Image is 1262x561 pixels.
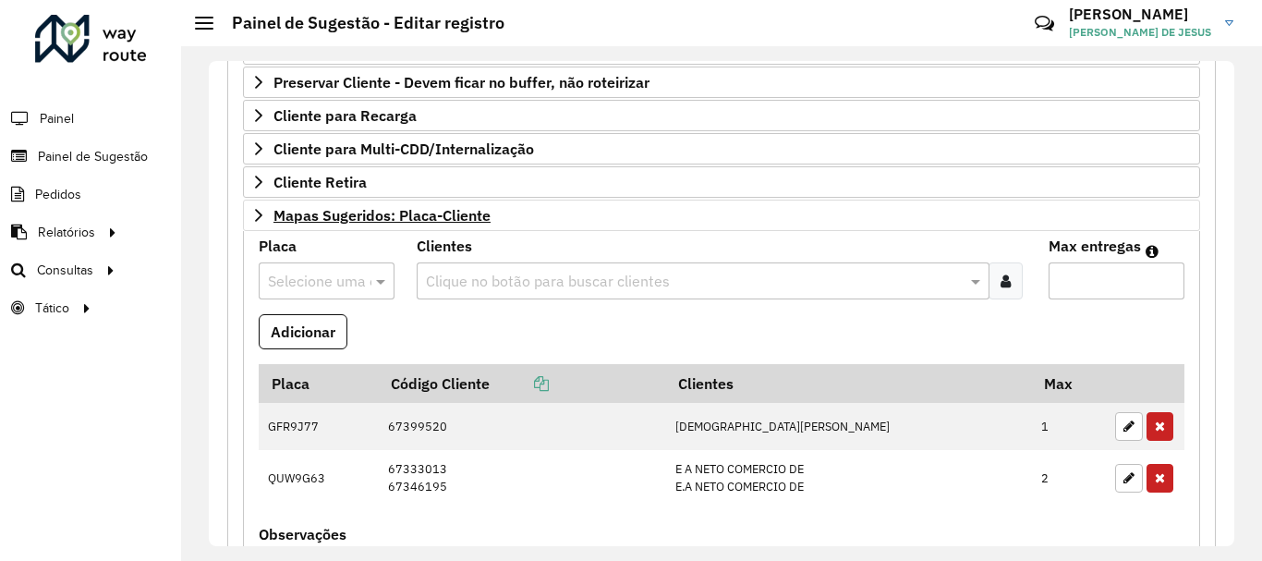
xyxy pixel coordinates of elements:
span: Consultas [37,261,93,280]
td: 1 [1032,403,1106,451]
label: Max entregas [1049,235,1141,257]
a: Preservar Cliente - Devem ficar no buffer, não roteirizar [243,67,1200,98]
a: Mapas Sugeridos: Placa-Cliente [243,200,1200,231]
td: QUW9G63 [259,450,378,505]
a: Copiar [490,374,549,393]
a: Cliente para Recarga [243,100,1200,131]
th: Placa [259,364,378,403]
span: Painel de Sugestão [38,147,148,166]
span: Painel [40,109,74,128]
span: Pedidos [35,185,81,204]
span: Cliente Retira [273,175,367,189]
td: 67333013 67346195 [378,450,665,505]
button: Adicionar [259,314,347,349]
label: Observações [259,523,346,545]
em: Máximo de clientes que serão colocados na mesma rota com os clientes informados [1146,244,1159,259]
span: Cliente para Multi-CDD/Internalização [273,141,534,156]
a: Cliente Retira [243,166,1200,198]
td: GFR9J77 [259,403,378,451]
th: Clientes [665,364,1031,403]
span: Mapas Sugeridos: Placa-Cliente [273,208,491,223]
td: [DEMOGRAPHIC_DATA][PERSON_NAME] [665,403,1031,451]
td: 2 [1032,450,1106,505]
th: Max [1032,364,1106,403]
td: 67399520 [378,403,665,451]
span: [PERSON_NAME] DE JESUS [1069,24,1211,41]
th: Código Cliente [378,364,665,403]
label: Placa [259,235,297,257]
span: Tático [35,299,69,318]
label: Clientes [417,235,472,257]
h2: Painel de Sugestão - Editar registro [213,13,504,33]
td: E A NETO COMERCIO DE E.A NETO COMERCIO DE [665,450,1031,505]
span: Preservar Cliente - Devem ficar no buffer, não roteirizar [273,75,649,90]
span: Cliente para Recarga [273,108,417,123]
a: Contato Rápido [1025,4,1064,43]
span: Relatórios [38,223,95,242]
a: Cliente para Multi-CDD/Internalização [243,133,1200,165]
h3: [PERSON_NAME] [1069,6,1211,23]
